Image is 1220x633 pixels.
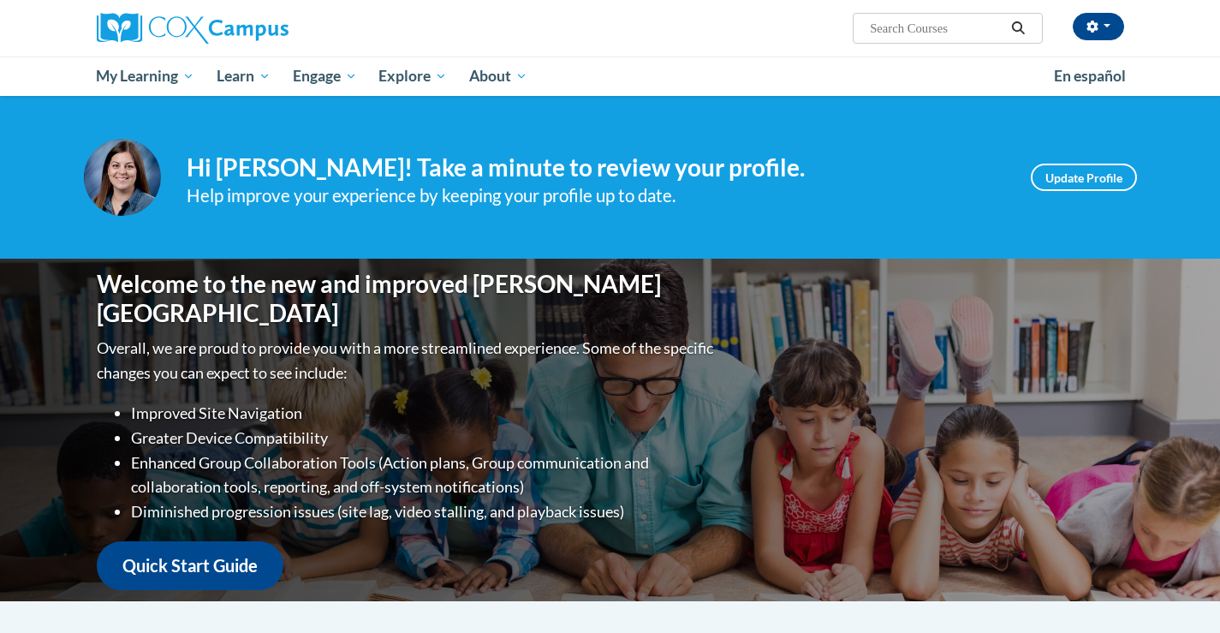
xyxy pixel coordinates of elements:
[293,66,357,87] span: Engage
[97,541,283,590] a: Quick Start Guide
[84,139,161,216] img: Profile Image
[131,451,717,500] li: Enhanced Group Collaboration Tools (Action plans, Group communication and collaboration tools, re...
[97,336,717,385] p: Overall, we are proud to provide you with a more streamlined experience. Some of the specific cha...
[86,57,206,96] a: My Learning
[131,401,717,426] li: Improved Site Navigation
[378,66,447,87] span: Explore
[217,66,271,87] span: Learn
[96,66,194,87] span: My Learning
[187,153,1005,182] h4: Hi [PERSON_NAME]! Take a minute to review your profile.
[469,66,527,87] span: About
[282,57,368,96] a: Engage
[1054,67,1126,85] span: En español
[131,499,717,524] li: Diminished progression issues (site lag, video stalling, and playback issues)
[868,18,1005,39] input: Search Courses
[97,13,422,44] a: Cox Campus
[1043,58,1137,94] a: En español
[1031,164,1137,191] a: Update Profile
[1005,18,1031,39] button: Search
[187,182,1005,210] div: Help improve your experience by keeping your profile up to date.
[205,57,282,96] a: Learn
[131,426,717,451] li: Greater Device Compatibility
[458,57,539,96] a: About
[71,57,1150,96] div: Main menu
[367,57,458,96] a: Explore
[1073,13,1124,40] button: Account Settings
[97,13,289,44] img: Cox Campus
[97,270,717,327] h1: Welcome to the new and improved [PERSON_NAME][GEOGRAPHIC_DATA]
